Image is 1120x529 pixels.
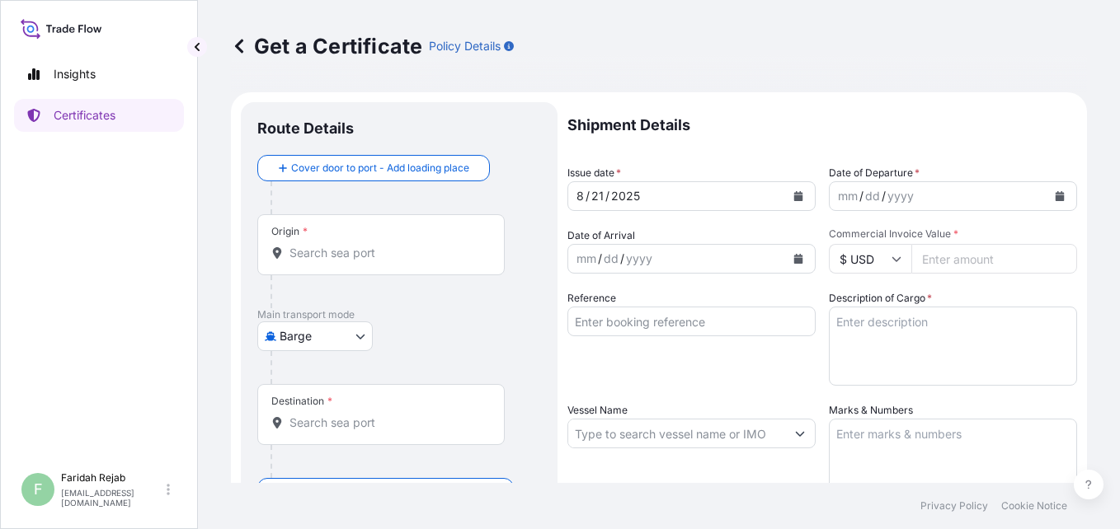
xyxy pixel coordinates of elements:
[429,38,501,54] p: Policy Details
[624,249,654,269] div: year,
[590,186,605,206] div: day,
[257,119,354,138] p: Route Details
[602,249,620,269] div: day,
[291,160,469,176] span: Cover door to port - Add loading place
[271,395,332,408] div: Destination
[257,308,541,321] p: Main transport mode
[14,99,184,132] a: Certificates
[61,488,163,508] p: [EMAIL_ADDRESS][DOMAIN_NAME]
[829,402,913,419] label: Marks & Numbers
[54,107,115,124] p: Certificates
[911,244,1077,274] input: Enter amount
[1001,499,1067,513] a: Cookie Notice
[257,478,514,504] button: Cover port to door - Add place of discharge
[785,246,812,272] button: Calendar
[920,499,988,513] a: Privacy Policy
[1047,183,1073,209] button: Calendar
[231,33,422,59] p: Get a Certificate
[567,402,628,419] label: Vessel Name
[61,471,163,485] p: Faridah Rejab
[567,227,635,244] span: Date of Arrival
[586,186,590,206] div: /
[34,481,43,498] span: F
[882,186,886,206] div: /
[567,102,1077,148] p: Shipment Details
[567,290,616,307] label: Reference
[609,186,642,206] div: year,
[886,186,915,206] div: year,
[257,155,490,181] button: Cover door to port - Add loading place
[620,249,624,269] div: /
[567,165,621,181] span: Issue date
[257,321,373,351] button: Select transport
[289,245,484,261] input: Origin
[829,290,932,307] label: Description of Cargo
[280,328,312,344] span: Barge
[271,225,308,238] div: Origin
[785,419,815,448] button: Show suggestions
[785,183,812,209] button: Calendar
[836,186,859,206] div: month,
[575,186,586,206] div: month,
[829,227,1077,241] span: Commercial Invoice Value
[864,186,882,206] div: day,
[829,165,920,181] span: Date of Departure
[289,414,484,431] input: Destination
[859,186,864,206] div: /
[575,249,598,269] div: month,
[605,186,609,206] div: /
[598,249,602,269] div: /
[54,66,96,82] p: Insights
[568,419,785,448] input: Type to search vessel name or IMO
[567,307,816,336] input: Enter booking reference
[14,58,184,91] a: Insights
